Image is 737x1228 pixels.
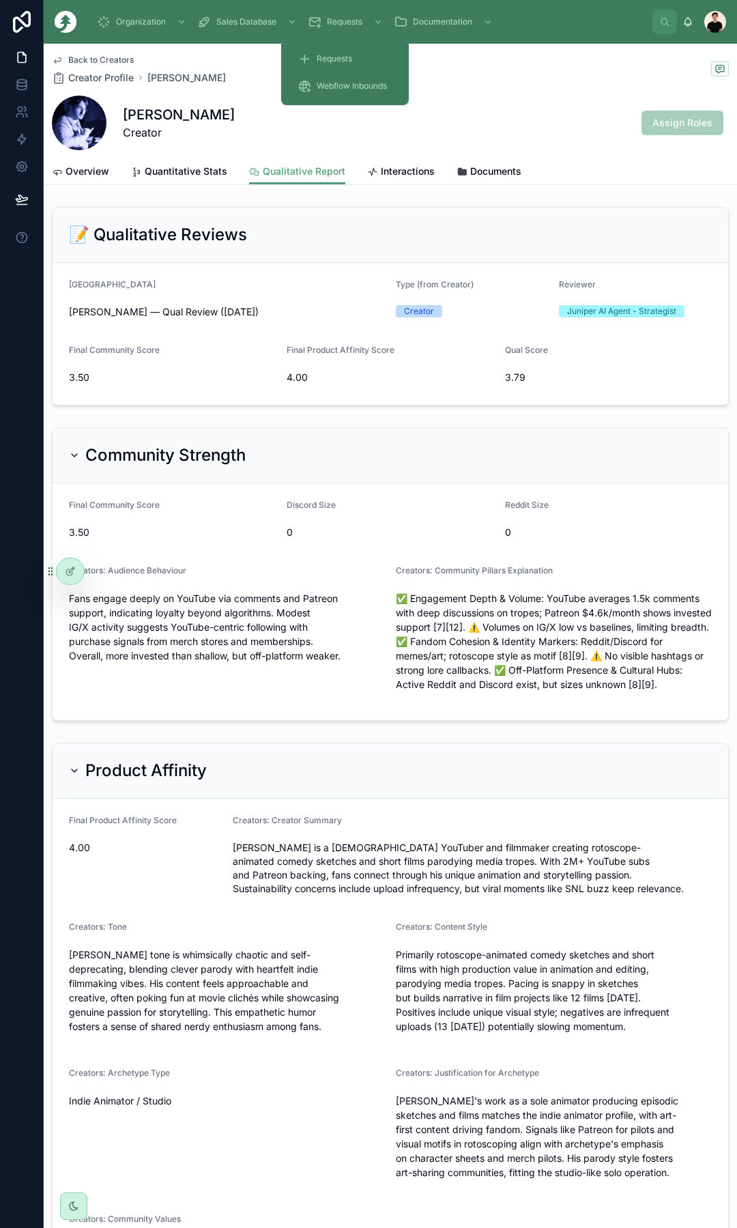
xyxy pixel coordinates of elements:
[66,165,109,178] span: Overview
[249,159,345,185] a: Qualitative Report
[69,1068,170,1078] span: Creators: Archetype Type
[390,10,500,34] a: Documentation
[413,16,472,27] span: Documentation
[69,279,156,289] span: [GEOGRAPHIC_DATA]
[145,165,227,178] span: Quantitative Stats
[287,371,493,384] span: 4.00
[85,444,246,466] h2: Community Strength
[52,71,134,85] a: Creator Profile
[69,565,186,575] span: Creators: Audience Behaviour
[396,591,712,691] p: ✅ Engagement Depth & Volume: YouTube averages 1.5k comments with deep discussions on tropes; Patr...
[68,55,134,66] span: Back to Creators
[193,10,304,34] a: Sales Database
[52,159,109,186] a: Overview
[304,10,390,34] a: Requests
[216,16,276,27] span: Sales Database
[505,371,712,384] span: 3.79
[263,165,345,178] span: Qualitative Report
[69,345,160,355] span: Final Community Score
[367,159,435,186] a: Interactions
[396,565,553,575] span: Creators: Community Pillars Explanation
[69,1094,385,1108] p: Indie Animator / Studio
[69,224,247,246] h2: 📝 Qualitative Reviews
[85,760,207,782] h2: Product Affinity
[55,11,76,33] img: App logo
[381,165,435,178] span: Interactions
[317,53,352,64] span: Requests
[404,305,434,317] div: Creator
[396,947,712,1033] p: Primarily rotoscope-animated comedy sketches and short films with high production value in animat...
[505,345,548,355] span: Qual Score
[233,841,712,896] span: [PERSON_NAME] is a [DEMOGRAPHIC_DATA] YouTuber and filmmaker creating rotoscope-animated comedy s...
[52,55,134,66] a: Back to Creators
[289,46,401,71] a: Requests
[69,947,385,1033] p: [PERSON_NAME] tone is whimsically chaotic and self-deprecating, blending clever parody with heart...
[69,841,222,855] span: 4.00
[69,371,276,384] span: 3.50
[87,7,652,37] div: scrollable content
[147,71,226,85] a: [PERSON_NAME]
[396,1094,712,1180] p: [PERSON_NAME]'s work as a sole animator producing episodic sketches and films matches the indie a...
[69,305,385,319] span: [PERSON_NAME] — Qual Review ([DATE])
[457,159,521,186] a: Documents
[123,124,235,141] span: Creator
[317,81,387,91] span: Webflow Inbounds
[505,500,549,510] span: Reddit Size
[68,71,134,85] span: Creator Profile
[123,105,235,124] h1: [PERSON_NAME]
[131,159,227,186] a: Quantitative Stats
[396,922,487,932] span: Creators: Content Style
[287,526,493,539] span: 0
[567,305,676,317] div: Juniper AI Agent - Strategist
[69,500,160,510] span: Final Community Score
[69,591,385,663] p: Fans engage deeply on YouTube via comments and Patreon support, indicating loyalty beyond algorit...
[287,345,394,355] span: Final Product Affinity Score
[69,1214,181,1224] span: Creators: Community Values
[93,10,193,34] a: Organization
[559,279,596,289] span: Reviewer
[287,500,336,510] span: Discord Size
[69,526,276,539] span: 3.50
[396,1068,539,1078] span: Creators: Justification for Archetype
[116,16,166,27] span: Organization
[69,815,177,825] span: Final Product Affinity Score
[396,279,474,289] span: Type (from Creator)
[327,16,362,27] span: Requests
[233,815,342,825] span: Creators: Creator Summary
[289,74,401,98] a: Webflow Inbounds
[69,922,127,932] span: Creators: Tone
[470,165,521,178] span: Documents
[505,526,712,539] span: 0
